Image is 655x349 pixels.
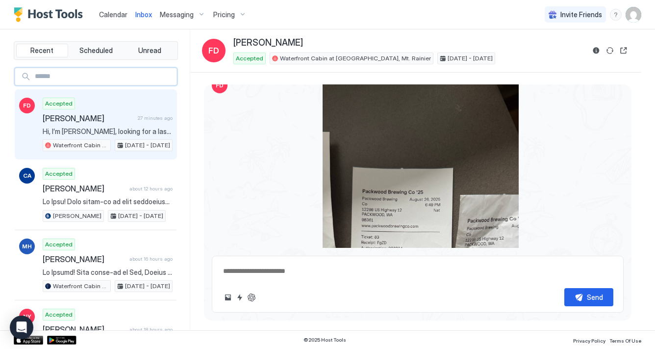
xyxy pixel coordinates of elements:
[45,169,73,178] span: Accepted
[53,282,108,291] span: Waterfront Cabin at [GEOGRAPHIC_DATA], Mt. Rainier
[43,324,126,334] span: [PERSON_NAME]
[604,45,616,56] button: Sync reservation
[160,10,194,19] span: Messaging
[30,46,53,55] span: Recent
[53,141,108,150] span: Waterfront Cabin at [GEOGRAPHIC_DATA], Mt. Rainier
[573,335,605,345] a: Privacy Policy
[124,44,176,57] button: Unread
[45,310,73,319] span: Accepted
[43,113,134,123] span: [PERSON_NAME]
[14,336,43,345] a: App Store
[129,186,173,192] span: about 12 hours ago
[234,292,246,303] button: Quick reply
[208,45,219,56] span: FD
[236,54,263,63] span: Accepted
[129,326,173,333] span: about 18 hours ago
[47,336,76,345] a: Google Play Store
[233,37,303,49] span: [PERSON_NAME]
[14,41,178,60] div: tab-group
[23,101,31,110] span: FD
[280,54,431,63] span: Waterfront Cabin at [GEOGRAPHIC_DATA], Mt. Rainier
[609,335,641,345] a: Terms Of Use
[448,54,493,63] span: [DATE] - [DATE]
[16,44,68,57] button: Recent
[610,9,622,21] div: menu
[138,115,173,121] span: 27 minutes ago
[23,171,31,180] span: CA
[43,184,126,193] span: [PERSON_NAME]
[43,197,173,206] span: Lo Ipsu! Dolo sitam-co ad elit seddoeiusmo! Tempor inci utl etdolorem aliquaenim ad minimv q nost...
[564,288,613,306] button: Send
[45,240,73,249] span: Accepted
[10,316,33,339] div: Open Intercom Messenger
[573,338,605,344] span: Privacy Policy
[609,338,641,344] span: Terms Of Use
[246,292,257,303] button: ChatGPT Auto Reply
[99,9,127,20] a: Calendar
[23,312,31,321] span: NY
[79,46,113,55] span: Scheduled
[99,10,127,19] span: Calendar
[587,292,603,302] div: Send
[14,7,87,22] a: Host Tools Logo
[560,10,602,19] span: Invite Friends
[53,212,101,220] span: [PERSON_NAME]
[135,10,152,19] span: Inbox
[216,81,224,90] span: FD
[43,268,173,277] span: Lo Ipsumd! Sita conse-ad el Sed, Doeius 35te in utlaboreetd! Magnaa enim adm veniamqui nostrudexe...
[303,337,346,343] span: © 2025 Host Tools
[70,44,122,57] button: Scheduled
[43,127,173,136] span: Hi, I’m [PERSON_NAME], looking for a last minute getaway for my three daughters and I before scho...
[22,242,32,251] span: MH
[31,68,176,85] input: Input Field
[129,256,173,262] span: about 16 hours ago
[125,282,170,291] span: [DATE] - [DATE]
[626,7,641,23] div: User profile
[135,9,152,20] a: Inbox
[118,212,163,220] span: [DATE] - [DATE]
[618,45,630,56] button: Open reservation
[213,10,235,19] span: Pricing
[45,99,73,108] span: Accepted
[222,292,234,303] button: Upload image
[125,141,170,150] span: [DATE] - [DATE]
[590,45,602,56] button: Reservation information
[138,46,161,55] span: Unread
[43,254,126,264] span: [PERSON_NAME]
